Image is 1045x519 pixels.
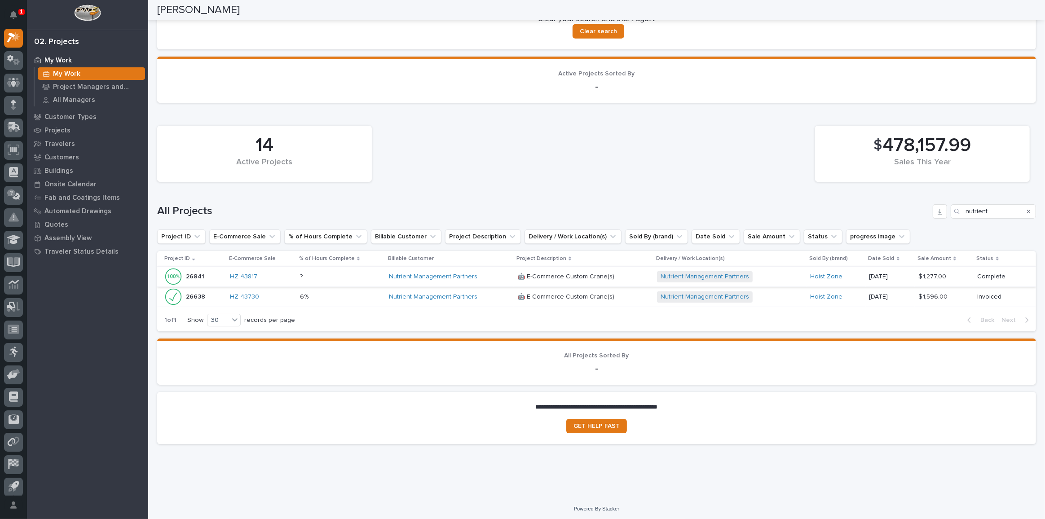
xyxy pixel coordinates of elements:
[998,316,1036,324] button: Next
[846,229,910,244] button: progress image
[27,110,148,123] a: Customer Types
[883,134,971,157] span: 478,157.99
[229,254,276,264] p: E-Commerce Sale
[978,273,1022,281] p: Complete
[168,363,1025,374] p: -
[445,229,521,244] button: Project Description
[230,293,259,301] a: HZ 43730
[517,271,616,281] p: 🤖 E-Commerce Custom Crane(s)
[564,352,629,359] span: All Projects Sorted By
[389,293,477,301] a: Nutrient Management Partners
[44,207,111,216] p: Automated Drawings
[371,229,441,244] button: Billable Customer
[869,273,911,281] p: [DATE]
[566,419,627,433] a: GET HELP FAST
[27,123,148,137] a: Projects
[157,309,184,331] p: 1 of 1
[186,271,206,281] p: 26841
[20,9,23,15] p: 1
[978,293,1022,301] p: Invoiced
[300,271,304,281] p: ?
[44,113,97,121] p: Customer Types
[573,24,624,39] button: Clear search
[157,267,1036,287] tr: 2684126841 HZ 43817 ?? Nutrient Management Partners 🤖 E-Commerce Custom Crane(s)🤖 E-Commerce Cust...
[27,231,148,245] a: Assembly View
[44,57,72,65] p: My Work
[809,254,848,264] p: Sold By (brand)
[44,234,92,242] p: Assembly View
[516,254,566,264] p: Project Description
[692,229,740,244] button: Date Sold
[164,254,190,264] p: Project ID
[744,229,800,244] button: Sale Amount
[951,204,1036,219] input: Search
[44,248,119,256] p: Traveler Status Details
[830,158,1014,176] div: Sales This Year
[27,150,148,164] a: Customers
[44,221,68,229] p: Quotes
[874,137,882,154] span: $
[53,70,80,78] p: My Work
[918,291,949,301] p: $ 1,596.00
[580,27,617,35] span: Clear search
[172,158,357,176] div: Active Projects
[35,80,148,93] a: Project Managers and Engineers
[27,53,148,67] a: My Work
[11,11,23,25] div: Notifications1
[157,229,206,244] button: Project ID
[388,254,434,264] p: Billable Customer
[27,204,148,218] a: Automated Drawings
[27,245,148,258] a: Traveler Status Details
[53,83,141,91] p: Project Managers and Engineers
[977,254,994,264] p: Status
[44,140,75,148] p: Travelers
[35,67,148,80] a: My Work
[44,154,79,162] p: Customers
[186,291,207,301] p: 26638
[74,4,101,21] img: Workspace Logo
[27,177,148,191] a: Onsite Calendar
[559,70,635,77] span: Active Projects Sorted By
[869,254,895,264] p: Date Sold
[917,254,951,264] p: Sale Amount
[44,180,97,189] p: Onsite Calendar
[27,137,148,150] a: Travelers
[207,316,229,325] div: 30
[244,317,295,324] p: records per page
[869,293,911,301] p: [DATE]
[157,287,1036,307] tr: 2663826638 HZ 43730 6%6% Nutrient Management Partners 🤖 E-Commerce Custom Crane(s)🤖 E-Commerce Cu...
[625,229,688,244] button: Sold By (brand)
[810,273,842,281] a: Hoist Zone
[44,194,120,202] p: Fab and Coatings Items
[230,273,257,281] a: HZ 43817
[810,293,842,301] a: Hoist Zone
[389,273,477,281] a: Nutrient Management Partners
[960,316,998,324] button: Back
[284,229,367,244] button: % of Hours Complete
[27,164,148,177] a: Buildings
[53,96,95,104] p: All Managers
[656,254,725,264] p: Delivery / Work Location(s)
[172,134,357,157] div: 14
[4,5,23,24] button: Notifications
[574,506,619,511] a: Powered By Stacker
[517,291,616,301] p: 🤖 E-Commerce Custom Crane(s)
[168,81,1025,92] p: -
[300,291,310,301] p: 6%
[573,423,620,429] span: GET HELP FAST
[299,254,355,264] p: % of Hours Complete
[157,205,929,218] h1: All Projects
[804,229,842,244] button: Status
[187,317,203,324] p: Show
[44,127,71,135] p: Projects
[525,229,622,244] button: Delivery / Work Location(s)
[34,37,79,47] div: 02. Projects
[44,167,73,175] p: Buildings
[661,273,749,281] a: Nutrient Management Partners
[209,229,281,244] button: E-Commerce Sale
[27,191,148,204] a: Fab and Coatings Items
[1001,316,1021,324] span: Next
[918,271,948,281] p: $ 1,277.00
[35,93,148,106] a: All Managers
